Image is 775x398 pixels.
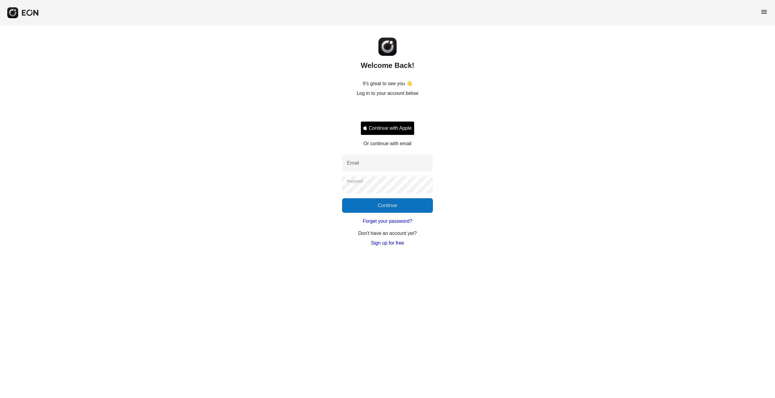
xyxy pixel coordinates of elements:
[358,230,417,237] p: Don't have an account yet?
[363,218,412,225] a: Forget your password?
[760,8,768,15] span: menu
[361,121,414,135] button: Signin with apple ID
[371,239,404,247] a: Sign up for free
[342,198,433,213] button: Continue
[347,159,359,167] label: Email
[364,140,411,147] p: Or continue with email
[347,179,363,184] label: Password
[363,80,412,87] p: It's great to see you 👋
[357,90,418,97] p: Log in to your account below
[361,61,414,70] h2: Welcome Back!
